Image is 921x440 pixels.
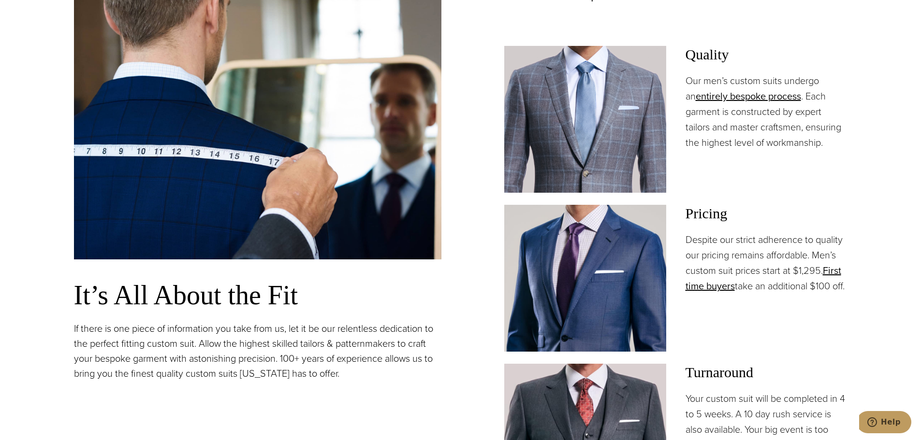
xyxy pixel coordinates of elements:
[686,73,848,150] p: Our men’s custom suits undergo an . Each garment is constructed by expert tailors and master craf...
[686,232,848,294] p: Despite our strict adherence to quality our pricing remains affordable. Men’s custom suit prices ...
[686,364,848,381] h3: Turnaround
[686,46,848,63] h3: Quality
[74,279,441,312] h3: It’s All About the Fit
[696,89,801,103] a: entirely bespoke process
[686,263,841,293] a: First time buyers
[504,205,666,352] img: Client in blue solid custom made suit with white shirt and navy tie. Fabric by Scabal.
[74,321,441,381] p: If there is one piece of information you take from us, let it be our relentless dedication to the...
[686,205,848,222] h3: Pricing
[859,411,911,435] iframe: Opens a widget where you can chat to one of our agents
[504,46,666,193] img: Client in Zegna grey windowpane bespoke suit with white shirt and light blue tie.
